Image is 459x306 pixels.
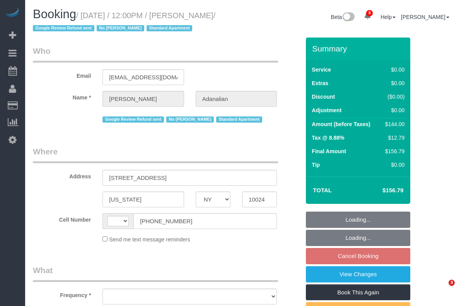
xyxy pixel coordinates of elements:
span: No [PERSON_NAME] [97,25,144,31]
div: $156.79 [382,147,404,155]
div: $0.00 [382,106,404,114]
input: Email [102,69,184,85]
label: Email [27,69,97,80]
label: Tax @ 8.88% [312,134,344,142]
div: $0.00 [382,79,404,87]
label: Frequency * [27,289,97,299]
img: Automaid Logo [5,8,20,19]
legend: What [33,265,278,282]
a: 8 [360,8,375,25]
input: Cell Number [133,213,277,229]
strong: Total [313,187,332,193]
a: Help [381,14,396,20]
span: Send me text message reminders [109,236,190,243]
small: / [DATE] / 12:00PM / [PERSON_NAME] [33,11,215,33]
h4: $156.79 [359,187,403,194]
div: $0.00 [382,66,404,74]
iframe: Intercom live chat [433,280,451,298]
h3: Summary [312,44,406,53]
legend: Where [33,146,278,163]
input: Zip Code [242,191,277,207]
img: New interface [342,12,355,22]
input: First Name [102,91,184,107]
a: View Changes [306,266,410,282]
label: Extras [312,79,328,87]
div: $12.79 [382,134,404,142]
label: Discount [312,93,335,101]
legend: Who [33,45,278,63]
span: Booking [33,7,76,21]
a: Book This Again [306,284,410,301]
label: Cell Number [27,213,97,224]
a: [PERSON_NAME] [401,14,449,20]
a: Beta [331,14,355,20]
label: Final Amount [312,147,346,155]
span: Standard Apartment [147,25,193,31]
span: 8 [366,10,373,16]
label: Tip [312,161,320,169]
div: $144.00 [382,120,404,128]
label: Name * [27,91,97,101]
input: Last Name [196,91,277,107]
span: No [PERSON_NAME] [166,116,214,123]
span: Google Review Refund sent [102,116,164,123]
label: Address [27,170,97,180]
span: Google Review Refund sent [33,25,94,31]
input: City [102,191,184,207]
label: Service [312,66,331,74]
span: Standard Apartment [216,116,262,123]
div: $0.00 [382,161,404,169]
label: Adjustment [312,106,341,114]
label: Amount (before Taxes) [312,120,370,128]
span: 3 [449,280,455,286]
div: ($0.00) [382,93,404,101]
